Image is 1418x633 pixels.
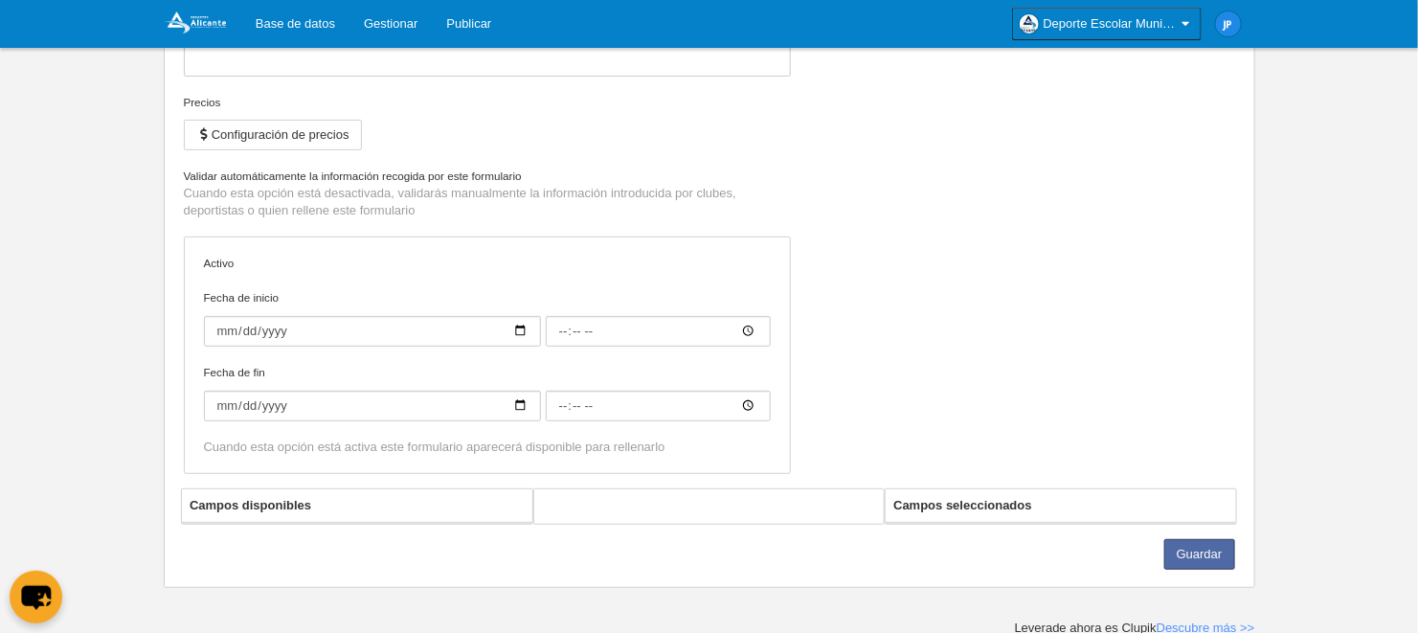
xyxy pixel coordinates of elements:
[886,489,1236,523] th: Campos seleccionados
[204,255,771,272] label: Activo
[184,168,791,185] label: Validar automáticamente la información recogida por este formulario
[204,391,541,421] input: Fecha de fin
[10,571,62,623] button: chat-button
[204,439,771,456] div: Cuando esta opción está activa este formulario aparecerá disponible para rellenarlo
[184,120,362,150] button: Configuración de precios
[546,316,771,347] input: Fecha de inicio
[1044,14,1178,34] span: Deporte Escolar Municipal de [GEOGRAPHIC_DATA]
[184,46,791,77] input: Nombre
[204,364,771,421] label: Fecha de fin
[546,391,771,421] input: Fecha de fin
[1216,11,1241,36] img: c2l6ZT0zMHgzMCZmcz05JnRleHQ9SlAmYmc9MWU4OGU1.png
[164,11,226,34] img: Deporte Escolar Municipal de Alicante
[204,289,771,347] label: Fecha de inicio
[1012,8,1202,40] a: Deporte Escolar Municipal de [GEOGRAPHIC_DATA]
[1164,539,1235,570] button: Guardar
[184,185,791,219] p: Cuando esta opción está desactivada, validarás manualmente la información introducida por clubes,...
[184,94,791,111] div: Precios
[1020,14,1039,34] img: OawjjgO45JmU.30x30.jpg
[182,489,532,523] th: Campos disponibles
[204,316,541,347] input: Fecha de inicio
